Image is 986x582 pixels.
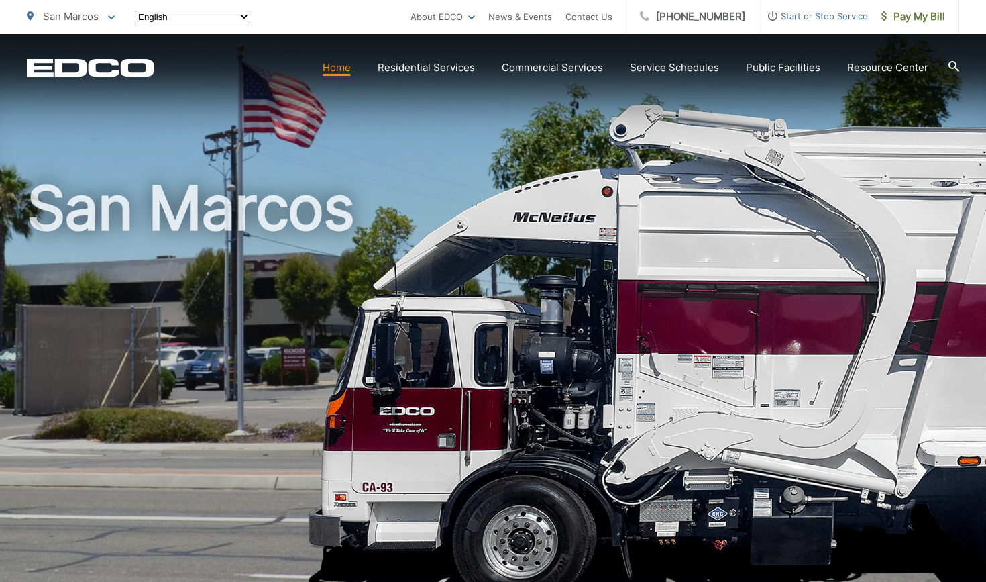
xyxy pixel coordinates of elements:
a: About EDCO [410,9,475,25]
span: San Marcos [43,10,99,23]
span: Pay My Bill [881,9,945,25]
a: Commercial Services [502,60,603,76]
a: News & Events [488,9,552,25]
a: Public Facilities [746,60,820,76]
select: Select a language [135,11,250,23]
a: EDCD logo. Return to the homepage. [27,58,154,77]
a: Resource Center [847,60,928,76]
a: Residential Services [378,60,475,76]
a: Service Schedules [630,60,719,76]
a: Contact Us [565,9,612,25]
a: Home [323,60,351,76]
